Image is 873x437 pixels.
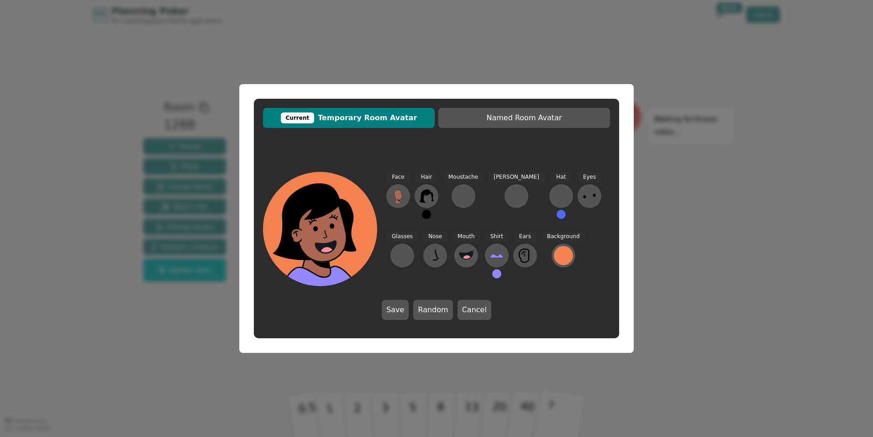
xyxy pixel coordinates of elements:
button: CurrentTemporary Room Avatar [263,108,435,128]
span: Ears [514,231,536,242]
span: Moustache [443,172,484,182]
span: Shirt [485,231,509,242]
button: Named Room Avatar [438,108,610,128]
span: Hat [551,172,571,182]
span: Background [542,231,585,242]
button: Save [382,300,409,320]
span: Hair [415,172,438,182]
span: Mouth [452,231,480,242]
span: [PERSON_NAME] [488,172,545,182]
span: Face [386,172,410,182]
span: Eyes [578,172,601,182]
button: Cancel [458,300,491,320]
span: Temporary Room Avatar [268,112,430,123]
span: Nose [423,231,447,242]
span: Named Room Avatar [443,112,605,123]
div: Current [281,112,315,123]
button: Random [413,300,452,320]
span: Glasses [386,231,418,242]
